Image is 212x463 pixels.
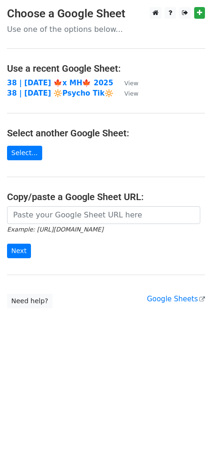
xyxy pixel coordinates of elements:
[7,226,103,233] small: Example: [URL][DOMAIN_NAME]
[7,24,205,34] p: Use one of the options below...
[7,7,205,21] h3: Choose a Google Sheet
[124,90,138,97] small: View
[115,89,138,97] a: View
[7,191,205,202] h4: Copy/paste a Google Sheet URL:
[147,295,205,303] a: Google Sheets
[7,79,113,87] a: 38 | [DATE] 🍁x MH🍁 2025
[7,146,42,160] a: Select...
[7,89,114,97] a: 38 | [DATE] 🔆Psycho Tik🔆
[115,79,138,87] a: View
[7,206,200,224] input: Paste your Google Sheet URL here
[124,80,138,87] small: View
[7,127,205,139] h4: Select another Google Sheet:
[7,63,205,74] h4: Use a recent Google Sheet:
[7,294,53,308] a: Need help?
[7,244,31,258] input: Next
